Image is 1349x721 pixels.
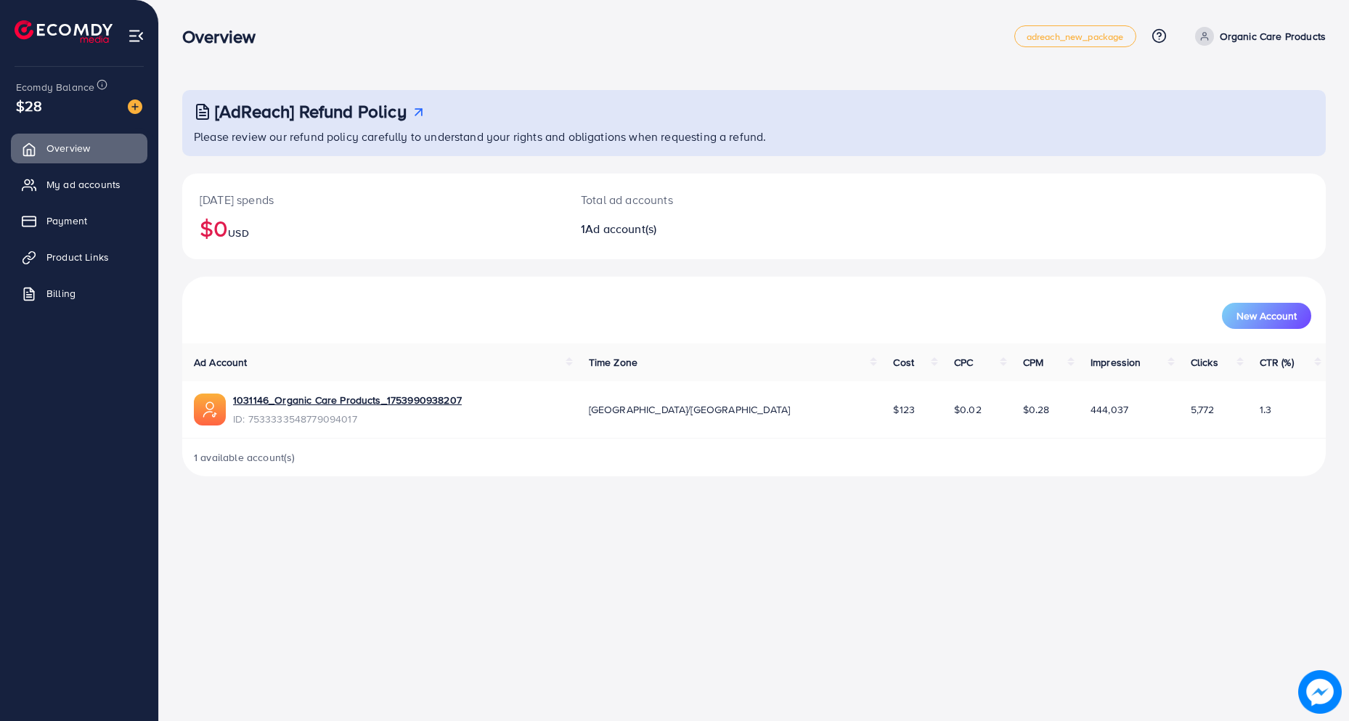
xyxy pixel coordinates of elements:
span: Overview [46,141,90,155]
h2: $0 [200,214,546,242]
span: $0.02 [954,402,982,417]
span: $28 [16,95,42,116]
span: 444,037 [1091,402,1128,417]
img: ic-ads-acc.e4c84228.svg [194,394,226,425]
a: Billing [11,279,147,308]
span: 1.3 [1260,402,1271,417]
span: Ad account(s) [585,221,656,237]
a: Payment [11,206,147,235]
a: Product Links [11,243,147,272]
span: Time Zone [589,355,637,370]
p: Please review our refund policy carefully to understand your rights and obligations when requesti... [194,128,1317,145]
a: Organic Care Products [1189,27,1326,46]
span: Product Links [46,250,109,264]
img: image [1298,670,1342,714]
span: New Account [1236,311,1297,321]
a: 1031146_Organic Care Products_1753990938207 [233,393,462,407]
h2: 1 [581,222,832,236]
p: Organic Care Products [1220,28,1326,45]
span: Impression [1091,355,1141,370]
img: logo [15,20,113,43]
img: image [128,99,142,114]
span: [GEOGRAPHIC_DATA]/[GEOGRAPHIC_DATA] [589,402,791,417]
span: Ecomdy Balance [16,80,94,94]
span: CPC [954,355,973,370]
span: CTR (%) [1260,355,1294,370]
span: $123 [893,402,915,417]
span: Clicks [1191,355,1218,370]
p: Total ad accounts [581,191,832,208]
p: [DATE] spends [200,191,546,208]
span: ID: 7533333548779094017 [233,412,462,426]
span: 5,772 [1191,402,1215,417]
span: Payment [46,213,87,228]
span: USD [228,226,248,240]
h3: Overview [182,26,267,47]
a: adreach_new_package [1014,25,1136,47]
span: 1 available account(s) [194,450,296,465]
a: My ad accounts [11,170,147,199]
span: CPM [1023,355,1043,370]
button: New Account [1222,303,1311,329]
span: Ad Account [194,355,248,370]
a: Overview [11,134,147,163]
span: adreach_new_package [1027,32,1124,41]
img: menu [128,28,144,44]
h3: [AdReach] Refund Policy [215,101,407,122]
span: Cost [893,355,914,370]
span: My ad accounts [46,177,121,192]
span: $0.28 [1023,402,1050,417]
span: Billing [46,286,76,301]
